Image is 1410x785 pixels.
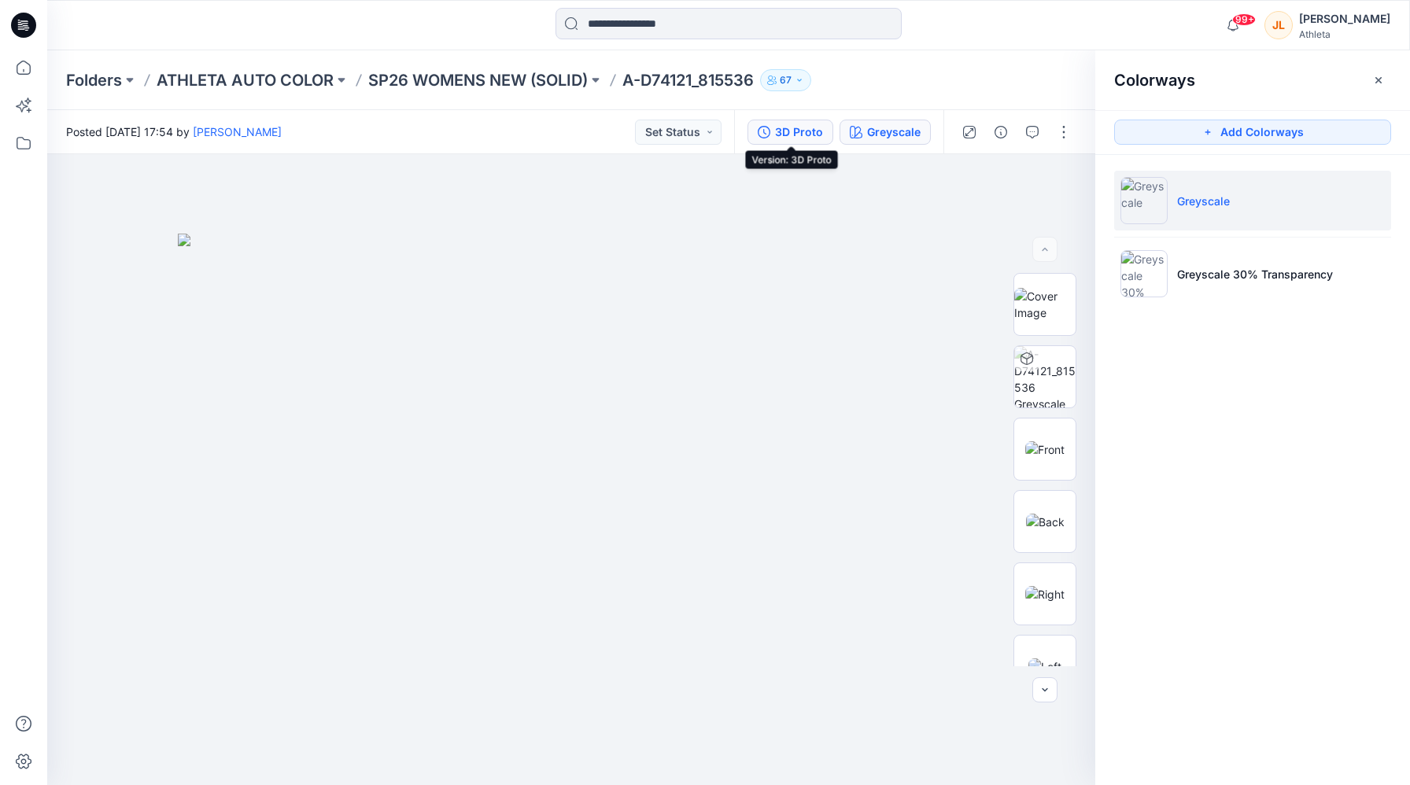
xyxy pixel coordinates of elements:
[1120,250,1168,297] img: Greyscale 30% Transparency
[1114,120,1391,145] button: Add Colorways
[1025,586,1065,603] img: Right
[760,69,811,91] button: 67
[1299,9,1390,28] div: [PERSON_NAME]
[193,125,282,138] a: [PERSON_NAME]
[1026,514,1065,530] img: Back
[368,69,588,91] a: SP26 WOMENS NEW (SOLID)
[1120,177,1168,224] img: Greyscale
[178,234,965,785] img: eyJhbGciOiJIUzI1NiIsImtpZCI6IjAiLCJzbHQiOiJzZXMiLCJ0eXAiOiJKV1QifQ.eyJkYXRhIjp7InR5cGUiOiJzdG9yYW...
[1014,288,1076,321] img: Cover Image
[775,123,823,141] div: 3D Proto
[867,123,921,141] div: Greyscale
[66,69,122,91] a: Folders
[1232,13,1256,26] span: 99+
[1264,11,1293,39] div: JL
[747,120,833,145] button: 3D Proto
[1028,658,1061,675] img: Left
[1177,193,1230,209] p: Greyscale
[1014,346,1076,407] img: A-D74121_815536 Greyscale
[622,69,754,91] p: A-D74121_815536
[780,72,792,89] p: 67
[1299,28,1390,40] div: Athleta
[66,123,282,140] span: Posted [DATE] 17:54 by
[988,120,1013,145] button: Details
[840,120,931,145] button: Greyscale
[1177,266,1333,282] p: Greyscale 30% Transparency
[157,69,334,91] a: ATHLETA AUTO COLOR
[1114,71,1195,90] h2: Colorways
[1025,441,1065,458] img: Front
